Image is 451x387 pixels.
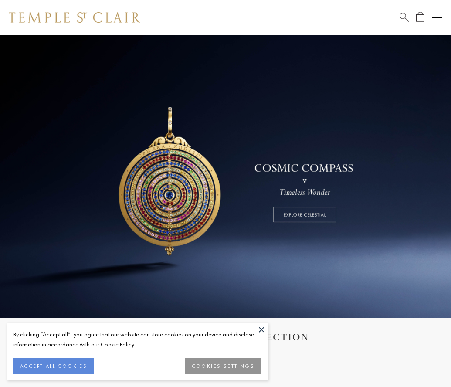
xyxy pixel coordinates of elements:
a: Search [400,12,409,23]
div: By clicking “Accept all”, you agree that our website can store cookies on your device and disclos... [13,329,261,350]
img: Temple St. Clair [9,12,140,23]
button: COOKIES SETTINGS [185,358,261,374]
button: ACCEPT ALL COOKIES [13,358,94,374]
button: Open navigation [432,12,442,23]
a: Open Shopping Bag [416,12,424,23]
